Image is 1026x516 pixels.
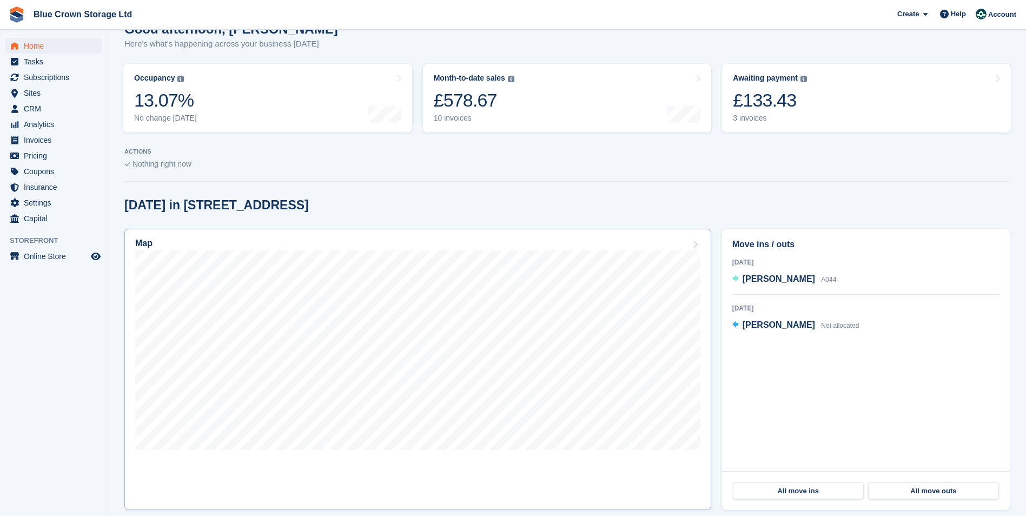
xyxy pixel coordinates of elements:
[732,238,999,251] h2: Move ins / outs
[29,5,136,23] a: Blue Crown Storage Ltd
[732,303,999,313] div: [DATE]
[124,38,338,50] p: Here's what's happening across your business [DATE]
[743,320,815,329] span: [PERSON_NAME]
[9,6,25,23] img: stora-icon-8386f47178a22dfd0bd8f6a31ec36ba5ce8667c1dd55bd0f319d3a0aa187defe.svg
[24,164,89,179] span: Coupons
[434,74,505,83] div: Month-to-date sales
[5,195,102,210] a: menu
[5,54,102,69] a: menu
[5,117,102,132] a: menu
[5,70,102,85] a: menu
[24,38,89,54] span: Home
[732,257,999,267] div: [DATE]
[5,180,102,195] a: menu
[821,322,859,329] span: Not allocated
[24,117,89,132] span: Analytics
[24,133,89,148] span: Invoices
[5,211,102,226] a: menu
[133,160,191,168] span: Nothing right now
[434,89,514,111] div: £578.67
[722,64,1011,133] a: Awaiting payment £133.43 3 invoices
[868,482,999,500] a: All move outs
[821,276,836,283] span: A044
[743,274,815,283] span: [PERSON_NAME]
[24,101,89,116] span: CRM
[24,70,89,85] span: Subscriptions
[124,198,309,213] h2: [DATE] in [STREET_ADDRESS]
[24,180,89,195] span: Insurance
[123,64,412,133] a: Occupancy 13.07% No change [DATE]
[733,74,798,83] div: Awaiting payment
[5,148,102,163] a: menu
[897,9,919,19] span: Create
[5,164,102,179] a: menu
[733,482,864,500] a: All move ins
[423,64,712,133] a: Month-to-date sales £578.67 10 invoices
[508,76,514,82] img: icon-info-grey-7440780725fd019a000dd9b08b2336e03edf1995a4989e88bcd33f0948082b44.svg
[434,114,514,123] div: 10 invoices
[124,162,130,167] img: blank_slate_check_icon-ba018cac091ee9be17c0a81a6c232d5eb81de652e7a59be601be346b1b6ddf79.svg
[24,195,89,210] span: Settings
[976,9,987,19] img: John Marshall
[24,211,89,226] span: Capital
[134,114,197,123] div: No change [DATE]
[89,250,102,263] a: Preview store
[988,9,1016,20] span: Account
[10,235,108,246] span: Storefront
[24,148,89,163] span: Pricing
[177,76,184,82] img: icon-info-grey-7440780725fd019a000dd9b08b2336e03edf1995a4989e88bcd33f0948082b44.svg
[733,89,807,111] div: £133.43
[5,85,102,101] a: menu
[135,239,153,248] h2: Map
[24,249,89,264] span: Online Store
[5,133,102,148] a: menu
[5,38,102,54] a: menu
[951,9,966,19] span: Help
[732,273,837,287] a: [PERSON_NAME] A044
[24,85,89,101] span: Sites
[733,114,807,123] div: 3 invoices
[24,54,89,69] span: Tasks
[5,101,102,116] a: menu
[134,74,175,83] div: Occupancy
[134,89,197,111] div: 13.07%
[124,229,711,510] a: Map
[124,148,1010,155] p: ACTIONS
[800,76,807,82] img: icon-info-grey-7440780725fd019a000dd9b08b2336e03edf1995a4989e88bcd33f0948082b44.svg
[732,319,859,333] a: [PERSON_NAME] Not allocated
[5,249,102,264] a: menu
